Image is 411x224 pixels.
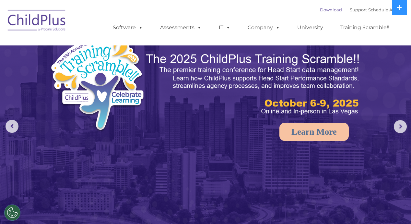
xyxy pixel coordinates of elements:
[5,5,69,38] img: ChildPlus by Procare Solutions
[279,123,349,141] a: Learn More
[212,21,237,34] a: IT
[106,21,149,34] a: Software
[320,7,406,12] font: |
[154,21,208,34] a: Assessments
[334,21,396,34] a: Training Scramble!!
[241,21,287,34] a: Company
[4,205,20,221] button: Cookies Settings
[320,7,342,12] a: Download
[368,7,406,12] a: Schedule A Demo
[379,193,411,224] iframe: Chat Widget
[291,21,330,34] a: University
[90,69,118,74] span: Phone number
[90,43,110,48] span: Last name
[350,7,367,12] a: Support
